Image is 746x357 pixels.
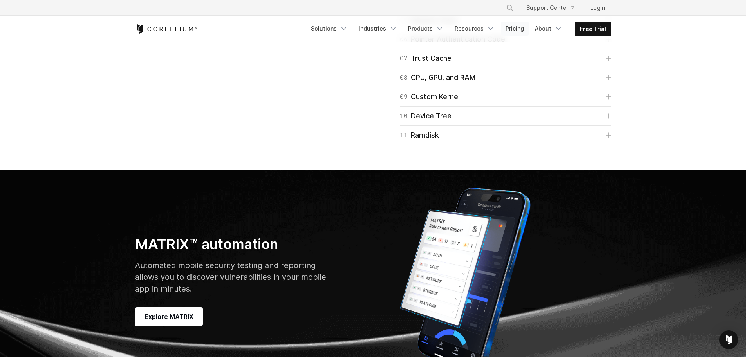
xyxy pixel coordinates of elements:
a: Explore MATRIX [135,307,203,326]
h3: MATRIX™ automation [135,236,327,253]
span: Explore MATRIX [145,312,193,321]
button: Search [503,1,517,15]
div: Trust Cache [400,53,452,64]
div: Navigation Menu [497,1,611,15]
span: 11 [400,130,408,141]
a: Resources [450,22,499,36]
span: 09 [400,91,408,102]
div: Custom Kernel [400,91,460,102]
div: Open Intercom Messenger [719,330,738,349]
div: CPU, GPU, and RAM [400,72,475,83]
span: Automated mobile security testing and reporting allows you to discover vulnerabilities in your mo... [135,261,326,294]
div: Navigation Menu [306,22,611,36]
a: 08CPU, GPU, and RAM [400,72,611,83]
a: Industries [354,22,402,36]
a: Solutions [306,22,352,36]
a: 07Trust Cache [400,53,611,64]
a: 09Custom Kernel [400,91,611,102]
a: About [530,22,567,36]
a: Support Center [520,1,581,15]
a: Corellium Home [135,24,197,34]
a: Pricing [501,22,529,36]
div: Ramdisk [400,130,439,141]
a: Products [403,22,448,36]
span: 10 [400,111,408,121]
a: 11Ramdisk [400,130,611,141]
a: 10Device Tree [400,111,611,121]
div: Device Tree [400,111,452,121]
span: 08 [400,72,408,83]
a: Login [584,1,611,15]
span: 07 [400,53,408,64]
a: Free Trial [575,22,611,36]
